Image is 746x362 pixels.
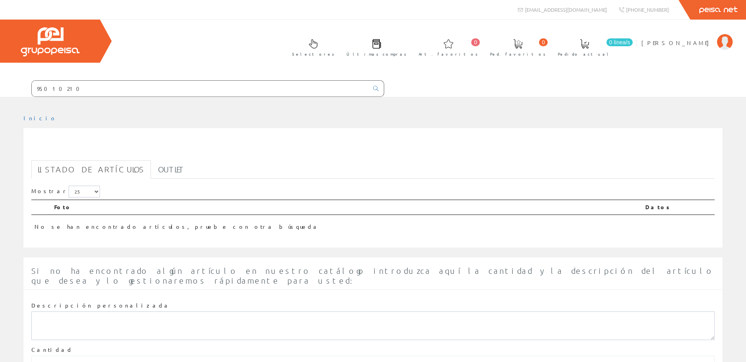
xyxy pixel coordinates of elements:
[32,81,368,96] input: Buscar ...
[69,186,100,197] select: Mostrar
[31,346,73,354] label: Cantidad
[641,33,733,40] a: [PERSON_NAME]
[31,266,714,285] span: Si no ha encontrado algún artículo en nuestro catálogo introduzca aquí la cantidad y la descripci...
[31,141,715,156] h1: 95010210
[419,50,478,58] span: Art. favoritos
[284,33,338,61] a: Selectores
[152,160,191,179] a: Outlet
[24,114,57,121] a: Inicio
[642,200,715,215] th: Datos
[31,160,151,179] a: Listado de artículos
[606,38,633,46] span: 0 línea/s
[51,200,642,215] th: Foto
[525,6,607,13] span: [EMAIL_ADDRESS][DOMAIN_NAME]
[539,38,548,46] span: 0
[471,38,480,46] span: 0
[31,302,171,310] label: Descripción personalizada
[339,33,410,61] a: Últimas compras
[626,6,669,13] span: [PHONE_NUMBER]
[347,50,407,58] span: Últimas compras
[558,50,611,58] span: Pedido actual
[21,27,80,56] img: Grupo Peisa
[292,50,334,58] span: Selectores
[31,186,100,197] label: Mostrar
[31,215,642,234] td: No se han encontrado artículos, pruebe con otra búsqueda
[641,39,713,47] span: [PERSON_NAME]
[490,50,546,58] span: Ped. favoritos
